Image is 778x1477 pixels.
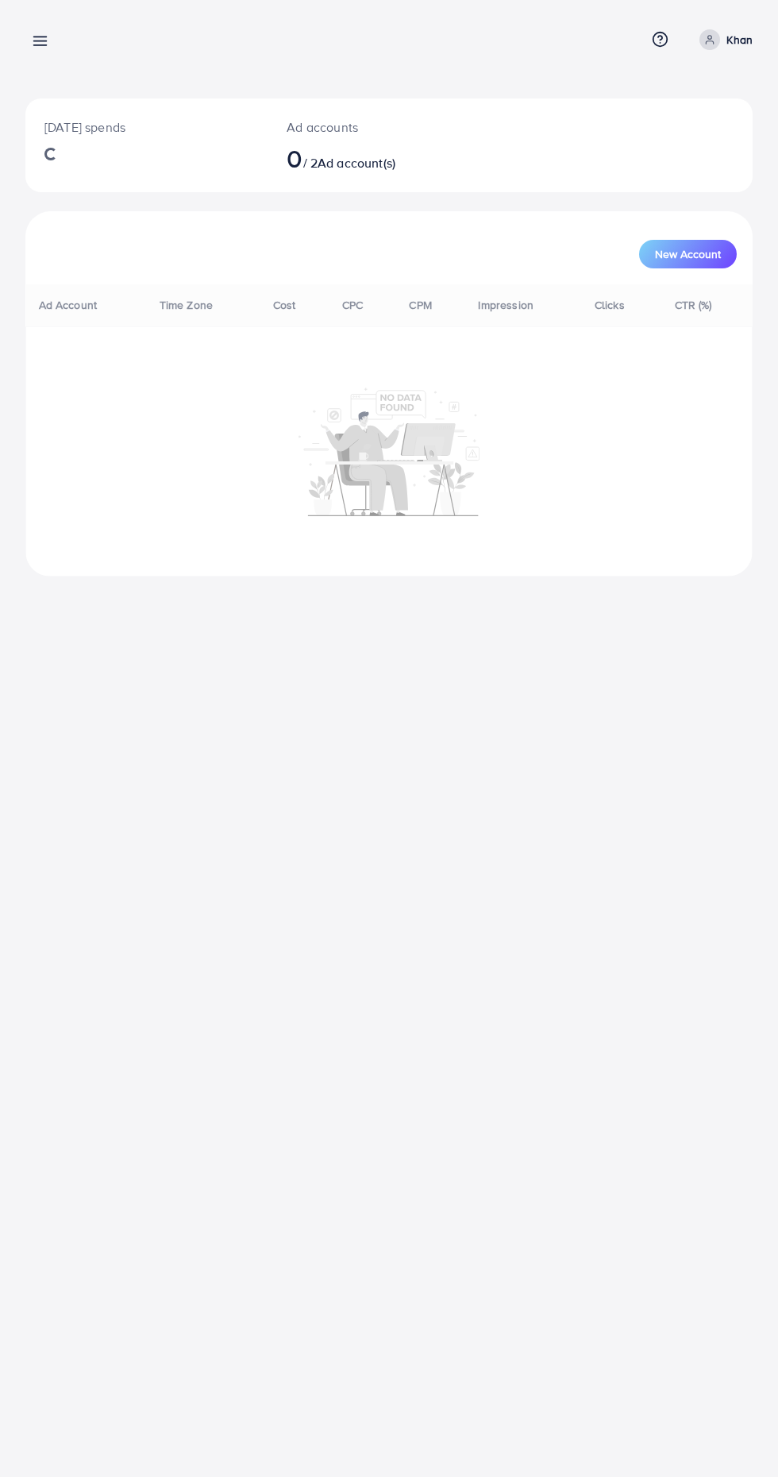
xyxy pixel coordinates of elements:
[287,143,430,173] h2: / 2
[693,29,753,50] a: Khan
[655,249,721,260] span: New Account
[726,30,753,49] p: Khan
[44,118,248,137] p: [DATE] spends
[287,140,302,176] span: 0
[639,240,737,268] button: New Account
[287,118,430,137] p: Ad accounts
[318,154,395,172] span: Ad account(s)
